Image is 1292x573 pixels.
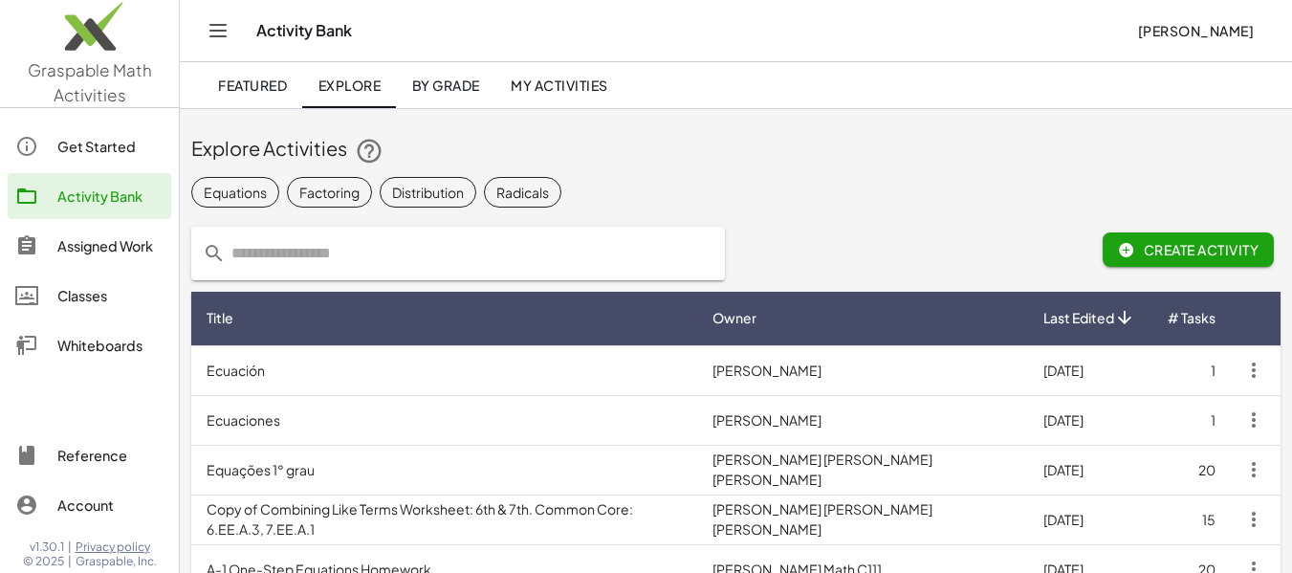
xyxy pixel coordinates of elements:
span: Create Activity [1118,241,1259,258]
td: [PERSON_NAME] [697,345,1028,395]
a: Classes [8,273,171,319]
td: 1 [1151,345,1231,395]
button: Create Activity [1103,232,1274,267]
td: [DATE] [1028,495,1151,544]
div: Get Started [57,135,164,158]
button: [PERSON_NAME] [1122,13,1269,48]
td: [DATE] [1028,445,1151,495]
td: [PERSON_NAME] [PERSON_NAME] [PERSON_NAME] [697,445,1028,495]
span: My Activities [511,77,608,94]
span: © 2025 [23,554,64,569]
a: Get Started [8,123,171,169]
span: Last Edited [1043,308,1114,328]
span: v1.30.1 [30,540,64,555]
a: Activity Bank [8,173,171,219]
td: [PERSON_NAME] [PERSON_NAME] [PERSON_NAME] [697,495,1028,544]
a: Whiteboards [8,322,171,368]
div: Whiteboards [57,334,164,357]
span: Owner [712,308,756,328]
div: Assigned Work [57,234,164,257]
button: Toggle navigation [203,15,233,46]
div: Distribution [392,183,464,203]
div: Account [57,494,164,517]
span: [PERSON_NAME] [1137,22,1254,39]
a: Reference [8,432,171,478]
div: Classes [57,284,164,307]
i: prepended action [203,242,226,265]
span: | [68,540,72,555]
div: Equations [204,183,267,203]
span: Graspable Math Activities [28,59,152,105]
span: | [68,554,72,569]
span: Title [207,308,233,328]
td: 1 [1151,395,1231,445]
td: [PERSON_NAME] [697,395,1028,445]
td: 20 [1151,445,1231,495]
td: 15 [1151,495,1231,544]
div: Radicals [496,183,549,203]
div: Factoring [299,183,360,203]
span: # Tasks [1168,308,1215,328]
span: By Grade [411,77,479,94]
div: Explore Activities [191,135,1281,165]
td: [DATE] [1028,345,1151,395]
a: Privacy policy [76,540,157,555]
td: Copy of Combining Like Terms Worksheet: 6th & 7th. Common Core: 6.EE.A.3, 7.EE.A.1 [191,495,697,544]
td: [DATE] [1028,395,1151,445]
td: Ecuación [191,345,697,395]
span: Explore [318,77,381,94]
span: Featured [218,77,287,94]
span: Graspable, Inc. [76,554,157,569]
div: Activity Bank [57,185,164,208]
td: Equações 1° grau [191,445,697,495]
a: Assigned Work [8,223,171,269]
td: Ecuaciones [191,395,697,445]
a: Account [8,482,171,528]
div: Reference [57,444,164,467]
